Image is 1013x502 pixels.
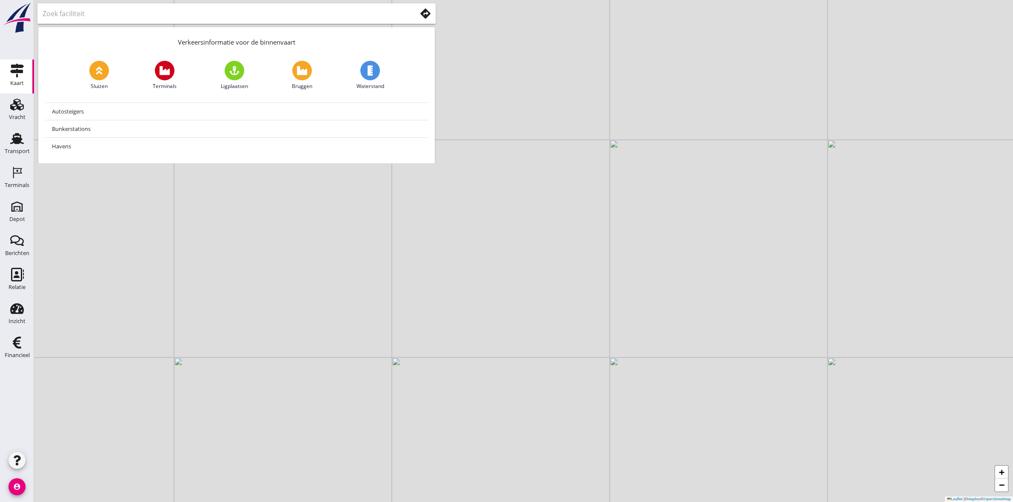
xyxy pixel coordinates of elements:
span: Sluizen [91,82,108,90]
span: + [999,467,1004,477]
div: Berichten [5,250,29,256]
div: © © [945,496,1013,502]
div: Inzicht [9,318,26,324]
span: − [999,479,1004,490]
input: Zoek faciliteit [43,7,405,20]
span: Bruggen [292,82,312,90]
a: Leaflet [947,497,962,501]
span: | [964,497,964,501]
a: Zoom out [995,479,1008,491]
span: Ligplaatsen [221,82,248,90]
i: account_circle [9,478,26,495]
div: Bunkerstations [52,124,421,134]
div: Vracht [9,114,26,120]
div: Autosteigers [52,106,421,116]
div: Verkeersinformatie voor de binnenvaart [38,27,435,54]
a: OpenStreetMap [984,497,1011,501]
a: Terminals [153,61,177,90]
img: logo-small.a267ee39.svg [2,2,32,34]
a: Waterstand [357,61,384,90]
div: Financieel [5,352,30,358]
div: Terminals [5,182,29,188]
div: Depot [9,216,25,222]
a: Bruggen [292,61,312,90]
a: Zoom in [995,466,1008,479]
div: Transport [5,148,30,154]
div: Havens [52,141,421,151]
a: Mapbox [967,497,981,501]
span: Terminals [153,82,177,90]
div: Relatie [9,284,26,290]
a: Sluizen [89,61,109,90]
div: Kaart [10,80,24,86]
span: Waterstand [357,82,384,90]
a: Ligplaatsen [221,61,248,90]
